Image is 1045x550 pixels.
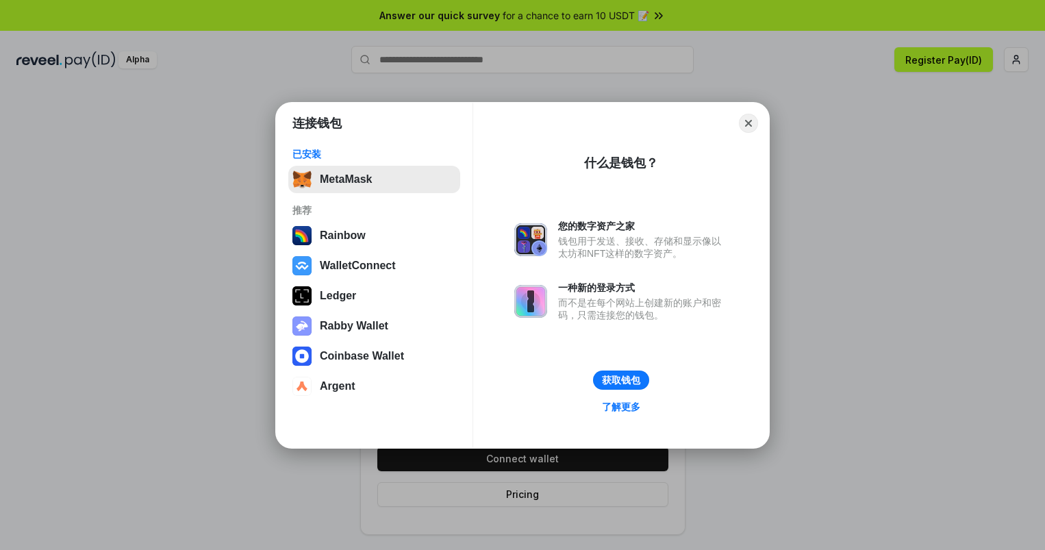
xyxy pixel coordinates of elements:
div: 了解更多 [602,401,640,413]
div: WalletConnect [320,260,396,272]
div: Ledger [320,290,356,302]
div: 推荐 [292,204,456,216]
div: 已安装 [292,148,456,160]
div: 您的数字资产之家 [558,220,728,232]
div: Rabby Wallet [320,320,388,332]
img: svg+xml,%3Csvg%20xmlns%3D%22http%3A%2F%2Fwww.w3.org%2F2000%2Fsvg%22%20fill%3D%22none%22%20viewBox... [514,223,547,256]
img: svg+xml,%3Csvg%20width%3D%22120%22%20height%3D%22120%22%20viewBox%3D%220%200%20120%20120%22%20fil... [292,226,312,245]
div: 获取钱包 [602,374,640,386]
button: Coinbase Wallet [288,342,460,370]
img: svg+xml,%3Csvg%20width%3D%2228%22%20height%3D%2228%22%20viewBox%3D%220%200%2028%2028%22%20fill%3D... [292,347,312,366]
div: 钱包用于发送、接收、存储和显示像以太坊和NFT这样的数字资产。 [558,235,728,260]
img: svg+xml,%3Csvg%20width%3D%2228%22%20height%3D%2228%22%20viewBox%3D%220%200%2028%2028%22%20fill%3D... [292,377,312,396]
h1: 连接钱包 [292,115,342,132]
button: Close [739,114,758,133]
img: svg+xml,%3Csvg%20xmlns%3D%22http%3A%2F%2Fwww.w3.org%2F2000%2Fsvg%22%20width%3D%2228%22%20height%3... [292,286,312,305]
div: 一种新的登录方式 [558,282,728,294]
img: svg+xml,%3Csvg%20xmlns%3D%22http%3A%2F%2Fwww.w3.org%2F2000%2Fsvg%22%20fill%3D%22none%22%20viewBox... [514,285,547,318]
button: Ledger [288,282,460,310]
button: 获取钱包 [593,371,649,390]
button: MetaMask [288,166,460,193]
div: Argent [320,380,355,392]
div: MetaMask [320,173,372,186]
div: 而不是在每个网站上创建新的账户和密码，只需连接您的钱包。 [558,297,728,321]
button: WalletConnect [288,252,460,279]
button: Argent [288,373,460,400]
img: svg+xml,%3Csvg%20fill%3D%22none%22%20height%3D%2233%22%20viewBox%3D%220%200%2035%2033%22%20width%... [292,170,312,189]
div: Coinbase Wallet [320,350,404,362]
button: Rabby Wallet [288,312,460,340]
button: Rainbow [288,222,460,249]
div: Rainbow [320,229,366,242]
img: svg+xml,%3Csvg%20width%3D%2228%22%20height%3D%2228%22%20viewBox%3D%220%200%2028%2028%22%20fill%3D... [292,256,312,275]
img: svg+xml,%3Csvg%20xmlns%3D%22http%3A%2F%2Fwww.w3.org%2F2000%2Fsvg%22%20fill%3D%22none%22%20viewBox... [292,316,312,336]
div: 什么是钱包？ [584,155,658,171]
a: 了解更多 [594,398,649,416]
